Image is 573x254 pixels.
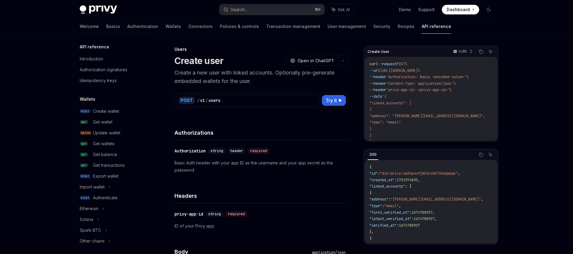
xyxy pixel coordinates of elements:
[208,97,220,103] div: users
[388,197,390,202] span: :
[397,178,418,182] span: 1731974895
[75,149,152,160] a: GETGet balance
[328,4,354,15] button: Ask AI
[369,171,378,176] span: "id"
[165,19,181,34] a: Wallets
[399,223,420,228] span: 1674788927
[80,131,92,135] span: PATCH
[75,106,152,117] a: POSTCreate wallet
[80,96,95,103] h5: Wallets
[447,7,470,13] span: Dashboard
[487,151,494,159] button: Ask AI
[450,47,475,57] button: cURL
[458,171,460,176] span: ,
[378,62,397,66] span: --request
[200,97,205,103] div: v1
[418,178,420,182] span: ,
[315,7,321,12] span: ⌘ K
[208,212,221,216] span: string
[93,129,120,136] div: Update wallet
[174,211,203,217] div: privy-app-id
[75,117,152,127] a: GETGet wallet
[369,236,371,241] span: {
[380,68,418,73] span: [URL][DOMAIN_NAME]
[369,81,386,86] span: --header
[386,81,454,86] span: 'Content-Type: application/json'
[266,19,320,34] a: Transaction management
[466,75,468,79] span: \
[481,197,483,202] span: ,
[205,97,208,103] div: /
[369,87,386,92] span: --header
[369,184,405,189] span: "linked_accounts"
[442,5,479,14] a: Dashboard
[369,127,371,131] span: }
[322,95,346,106] button: Try it
[369,223,397,228] span: "verified_at"
[93,151,117,158] div: Get balance
[449,87,451,92] span: \
[248,148,270,154] div: required
[80,66,127,73] div: Authorization signatures
[286,56,338,66] button: Open in ChatGPT
[93,162,125,169] div: Get transactions
[80,77,117,84] div: Idempotency keys
[174,159,348,174] p: Basic Auth header with your app ID as the username and your app secret as the password.
[127,19,158,34] a: Authentication
[369,216,411,221] span: "latest_verified_at"
[382,94,386,99] span: '{
[398,19,414,34] a: Recipes
[386,87,449,92] span: 'privy-app-id: <privy-app-id>'
[484,5,494,14] button: Toggle dark mode
[328,19,366,34] a: User management
[80,19,99,34] a: Welcome
[174,222,348,230] p: ID of your Privy app.
[80,142,88,146] span: GET
[75,54,152,64] a: Introduction
[75,64,152,75] a: Authorization signatures
[197,97,199,103] div: /
[325,97,337,104] span: Try it
[93,108,119,115] div: Create wallet
[369,229,374,234] span: },
[80,163,88,168] span: GET
[454,81,456,86] span: \
[93,140,115,147] div: Get wallets
[80,183,105,191] div: Import wallet
[395,178,397,182] span: :
[384,204,399,208] span: "email"
[369,139,374,144] span: }'
[384,243,407,247] span: "farcaster"
[174,192,348,200] h4: Headers
[80,174,91,179] span: POST
[382,204,384,208] span: :
[75,75,152,86] a: Idempotency keys
[75,171,152,182] a: POSTExport wallet
[369,107,371,112] span: {
[211,148,223,153] span: string
[80,109,91,114] span: POST
[93,194,118,201] div: Authenticate
[368,151,378,158] div: 200
[174,69,348,85] p: Create a new user with linked accounts. Optionally pre-generate embedded wallets for the user.
[369,197,388,202] span: "address"
[219,4,325,15] button: Search...⌘K
[93,118,112,126] div: Get wallet
[179,97,195,104] div: POST
[378,171,380,176] span: :
[369,243,382,247] span: "type"
[418,68,420,73] span: \
[75,138,152,149] a: GETGet wallets
[80,5,117,14] img: dark logo
[369,75,386,79] span: --header
[106,19,120,34] a: Basics
[369,133,371,138] span: ]
[75,160,152,171] a: GETGet transactions
[422,19,451,34] a: API reference
[369,120,401,125] span: "type": "email"
[369,210,409,215] span: "first_verified_at"
[382,243,384,247] span: :
[80,120,88,124] span: GET
[369,178,395,182] span: "created_at"
[80,196,91,200] span: POST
